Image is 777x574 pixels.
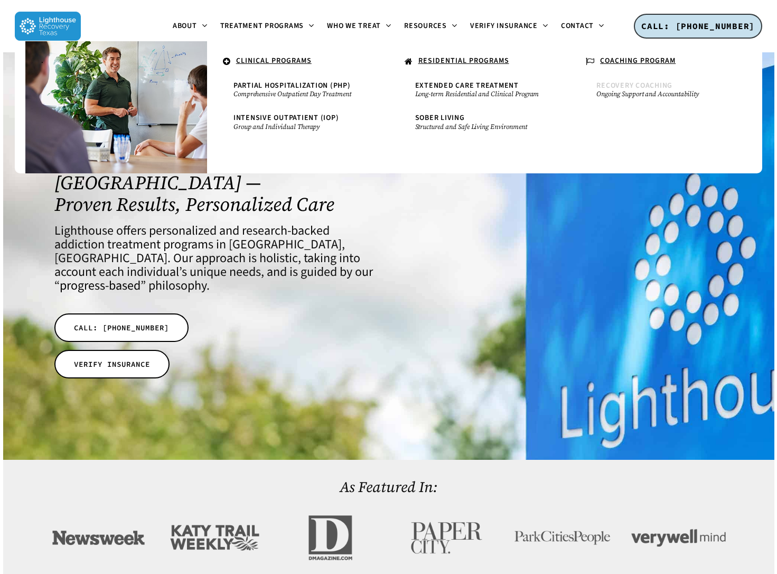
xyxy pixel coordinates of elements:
[166,22,214,31] a: About
[399,52,560,72] a: RESIDENTIAL PROGRAMS
[321,22,398,31] a: Who We Treat
[41,55,44,66] span: .
[404,21,447,31] span: Resources
[410,109,549,136] a: Sober LivingStructured and Safe Living Environment
[60,276,141,295] a: progress-based
[470,21,538,31] span: Verify Insurance
[233,80,351,91] span: Partial Hospitalization (PHP)
[233,113,339,123] span: Intensive Outpatient (IOP)
[398,22,464,31] a: Resources
[214,22,321,31] a: Treatment Programs
[555,22,611,31] a: Contact
[561,21,594,31] span: Contact
[54,350,170,378] a: VERIFY INSURANCE
[415,80,519,91] span: Extended Care Treatment
[464,22,555,31] a: Verify Insurance
[220,21,304,31] span: Treatment Programs
[54,128,375,215] h1: Top-Rated Addiction Treatment Center in [GEOGRAPHIC_DATA], [GEOGRAPHIC_DATA] — Proven Results, Pe...
[15,12,81,41] img: Lighthouse Recovery Texas
[228,77,368,104] a: Partial Hospitalization (PHP)Comprehensive Outpatient Day Treatment
[74,322,169,333] span: CALL: [PHONE_NUMBER]
[218,52,378,72] a: CLINICAL PROGRAMS
[36,52,196,70] a: .
[236,55,312,66] u: CLINICAL PROGRAMS
[634,14,762,39] a: CALL: [PHONE_NUMBER]
[600,55,676,66] u: COACHING PROGRAM
[233,90,362,98] small: Comprehensive Outpatient Day Treatment
[173,21,197,31] span: About
[581,52,741,72] a: COACHING PROGRAM
[596,80,672,91] span: Recovery Coaching
[596,90,725,98] small: Ongoing Support and Accountability
[74,359,150,369] span: VERIFY INSURANCE
[415,113,465,123] span: Sober Living
[54,224,375,293] h4: Lighthouse offers personalized and research-backed addiction treatment programs in [GEOGRAPHIC_DA...
[641,21,755,31] span: CALL: [PHONE_NUMBER]
[591,77,731,104] a: Recovery CoachingOngoing Support and Accountability
[233,123,362,131] small: Group and Individual Therapy
[418,55,509,66] u: RESIDENTIAL PROGRAMS
[54,313,189,342] a: CALL: [PHONE_NUMBER]
[410,77,549,104] a: Extended Care TreatmentLong-term Residential and Clinical Program
[228,109,368,136] a: Intensive Outpatient (IOP)Group and Individual Therapy
[327,21,381,31] span: Who We Treat
[415,123,544,131] small: Structured and Safe Living Environment
[415,90,544,98] small: Long-term Residential and Clinical Program
[340,477,437,497] a: As Featured In:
